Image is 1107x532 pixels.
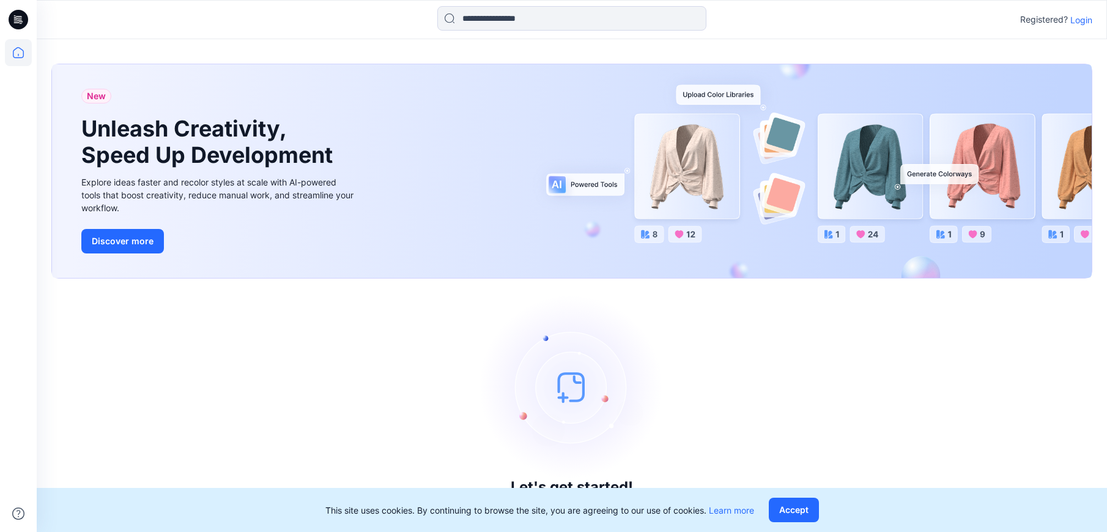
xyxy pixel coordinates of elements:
h1: Unleash Creativity, Speed Up Development [81,116,338,168]
span: New [87,89,106,103]
img: empty-state-image.svg [480,295,664,479]
a: Discover more [81,229,357,253]
button: Discover more [81,229,164,253]
p: This site uses cookies. By continuing to browse the site, you are agreeing to our use of cookies. [325,504,754,517]
p: Registered? [1020,12,1068,27]
p: Login [1070,13,1092,26]
h3: Let's get started! [511,479,633,496]
div: Explore ideas faster and recolor styles at scale with AI-powered tools that boost creativity, red... [81,176,357,214]
a: Learn more [709,505,754,515]
button: Accept [769,498,819,522]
